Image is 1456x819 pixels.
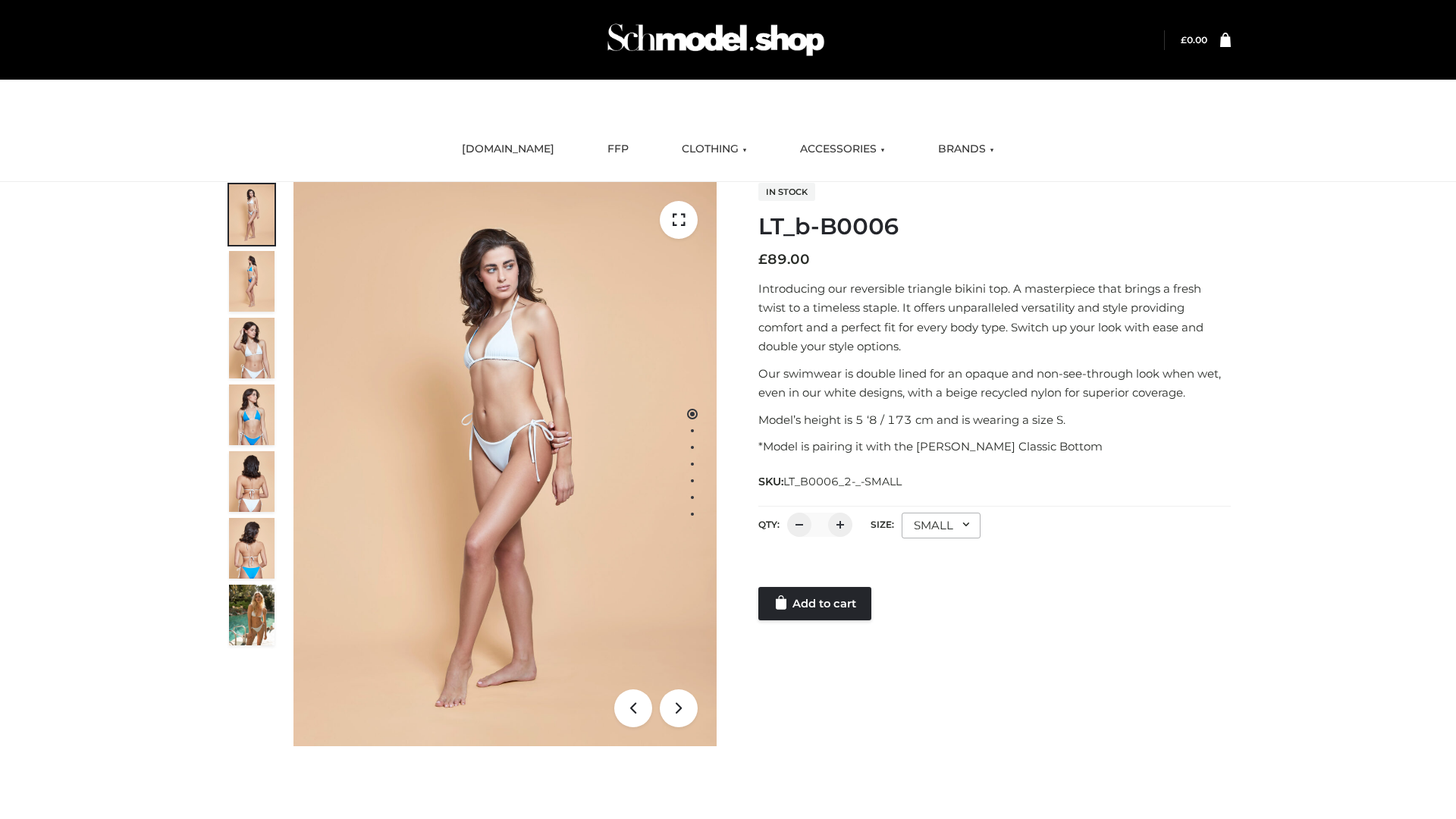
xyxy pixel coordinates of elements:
[758,410,1231,430] p: Model’s height is 5 ‘8 / 173 cm and is wearing a size S.
[758,251,810,268] bdi: 89.00
[758,183,815,201] span: In stock
[789,133,896,166] a: ACCESSORIES
[596,133,640,166] a: FFP
[229,518,275,579] img: ArielClassicBikiniTop_CloudNine_AzureSky_OW114ECO_8-scaled.jpg
[670,133,758,166] a: CLOTHING
[602,10,830,70] img: Schmodel Admin 964
[229,184,275,245] img: ArielClassicBikiniTop_CloudNine_AzureSky_OW114ECO_1-scaled.jpg
[758,251,767,268] span: £
[758,519,780,530] label: QTY:
[293,182,717,746] img: ArielClassicBikiniTop_CloudNine_AzureSky_OW114ECO_1
[229,384,275,445] img: ArielClassicBikiniTop_CloudNine_AzureSky_OW114ECO_4-scaled.jpg
[1181,34,1207,45] a: £0.00
[229,451,275,512] img: ArielClassicBikiniTop_CloudNine_AzureSky_OW114ECO_7-scaled.jpg
[450,133,566,166] a: [DOMAIN_NAME]
[758,279,1231,356] p: Introducing our reversible triangle bikini top. A masterpiece that brings a fresh twist to a time...
[758,587,871,620] a: Add to cart
[1181,34,1187,45] span: £
[229,318,275,378] img: ArielClassicBikiniTop_CloudNine_AzureSky_OW114ECO_3-scaled.jpg
[1181,34,1207,45] bdi: 0.00
[927,133,1006,166] a: BRANDS
[758,472,903,491] span: SKU:
[871,519,894,530] label: Size:
[229,585,275,645] img: Arieltop_CloudNine_AzureSky2.jpg
[229,251,275,312] img: ArielClassicBikiniTop_CloudNine_AzureSky_OW114ECO_2-scaled.jpg
[902,513,981,538] div: SMALL
[758,213,1231,240] h1: LT_b-B0006
[783,475,902,488] span: LT_B0006_2-_-SMALL
[758,364,1231,403] p: Our swimwear is double lined for an opaque and non-see-through look when wet, even in our white d...
[758,437,1231,457] p: *Model is pairing it with the [PERSON_NAME] Classic Bottom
